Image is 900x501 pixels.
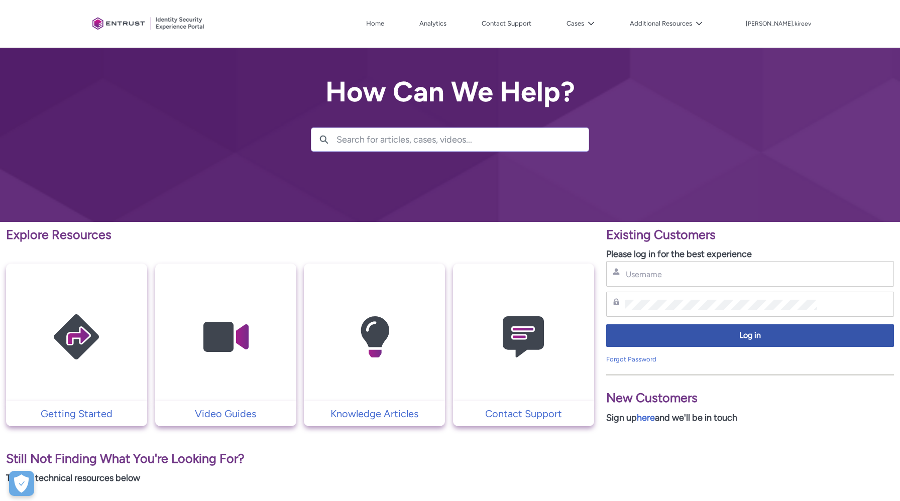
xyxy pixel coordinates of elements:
p: Explore Resources [6,225,594,244]
h2: How Can We Help? [311,76,589,107]
p: Video Guides [160,406,291,421]
a: Contact Support [453,406,594,421]
p: Existing Customers [606,225,894,244]
p: [PERSON_NAME].kireev [746,21,811,28]
a: Knowledge Articles [304,406,445,421]
img: Knowledge Articles [327,283,422,391]
div: Cookie Preferences [9,471,34,496]
a: here [637,412,655,423]
a: Analytics, opens in new tab [417,16,449,31]
p: Getting Started [11,406,142,421]
p: Try our technical resources below [6,471,594,485]
p: Please log in for the best experience [606,247,894,261]
p: Still Not Finding What You're Looking For? [6,449,594,468]
span: Log in [613,330,887,341]
p: New Customers [606,389,894,408]
a: Getting Started [6,406,147,421]
a: Video Guides [155,406,296,421]
button: User Profile vladimir.kireev [745,18,812,28]
img: Contact Support [476,283,571,391]
a: Forgot Password [606,355,656,363]
input: Search for articles, cases, videos... [336,128,589,151]
button: Search [311,128,336,151]
button: Additional Resources [627,16,705,31]
a: Home [364,16,387,31]
p: Contact Support [458,406,589,421]
button: Open Preferences [9,471,34,496]
img: Video Guides [178,283,273,391]
a: Contact Support [479,16,534,31]
p: Knowledge Articles [309,406,440,421]
p: Sign up and we'll be in touch [606,411,894,425]
img: Getting Started [29,283,124,391]
input: Username [625,269,817,280]
button: Log in [606,324,894,347]
button: Cases [564,16,597,31]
